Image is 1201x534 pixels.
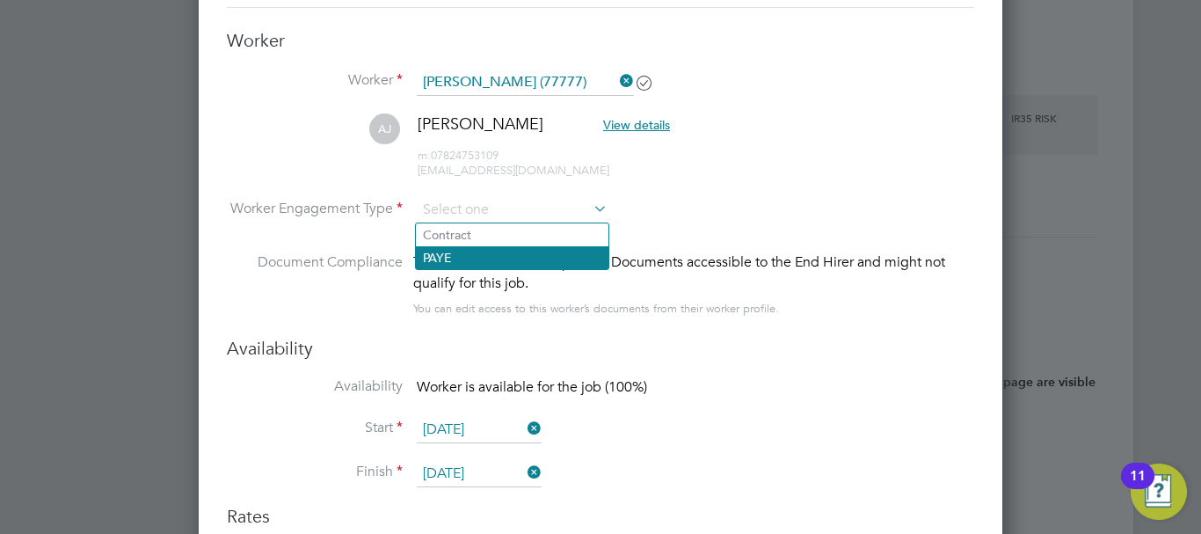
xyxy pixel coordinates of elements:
label: Start [227,419,403,437]
h3: Rates [227,505,974,528]
label: Worker Engagement Type [227,200,403,218]
span: Worker is available for the job (100%) [417,378,647,396]
span: AJ [369,113,400,144]
h3: Worker [227,29,974,52]
label: Availability [227,377,403,396]
input: Search for... [417,69,634,96]
span: [EMAIL_ADDRESS][DOMAIN_NAME] [418,163,609,178]
label: Worker [227,71,403,90]
label: Document Compliance [227,252,403,316]
span: 07824753109 [418,148,499,163]
label: Finish [227,463,403,481]
div: 11 [1130,476,1146,499]
div: This worker has no Compliance Documents accessible to the End Hirer and might not qualify for thi... [413,252,974,294]
input: Select one [417,461,542,487]
span: View details [603,117,670,133]
input: Select one [417,417,542,443]
span: [PERSON_NAME] [418,113,543,134]
li: PAYE [416,246,608,269]
h3: Availability [227,337,974,360]
li: Contract [416,223,608,246]
input: Select one [417,197,608,223]
button: Open Resource Center, 11 new notifications [1131,464,1187,520]
div: You can edit access to this worker’s documents from their worker profile. [413,298,779,319]
span: m: [418,148,431,163]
